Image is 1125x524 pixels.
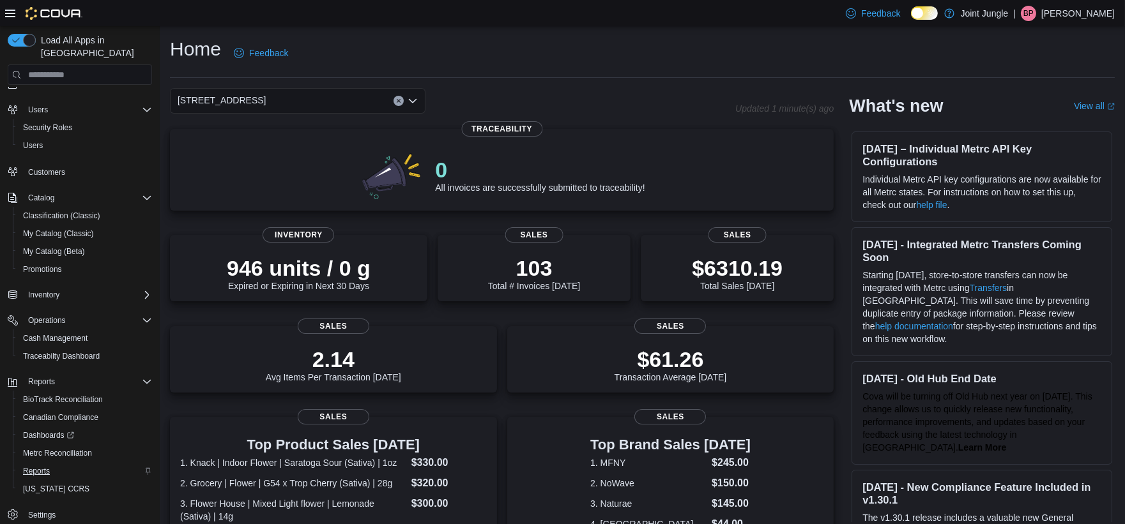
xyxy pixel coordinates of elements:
[862,142,1101,168] h3: [DATE] – Individual Metrc API Key Configurations
[13,207,157,225] button: Classification (Classic)
[861,7,900,20] span: Feedback
[28,290,59,300] span: Inventory
[708,227,767,243] span: Sales
[23,102,152,117] span: Users
[411,455,487,470] dd: $330.00
[590,477,707,490] dt: 2. NoWave
[13,480,157,498] button: [US_STATE] CCRS
[862,481,1101,506] h3: [DATE] - New Compliance Feature Included in v1.30.1
[23,466,50,476] span: Reports
[28,167,65,177] span: Customers
[23,351,100,361] span: Traceabilty Dashboard
[692,255,783,281] p: $6310.19
[23,448,92,458] span: Metrc Reconciliation
[23,165,70,180] a: Customers
[23,140,43,151] span: Users
[862,173,1101,211] p: Individual Metrc API key configurations are now available for all Metrc states. For instructions ...
[862,269,1101,345] p: Starting [DATE], store-to-store transfers can now be integrated with Metrc using in [GEOGRAPHIC_D...
[23,333,88,343] span: Cash Management
[3,286,157,304] button: Inventory
[862,238,1101,264] h3: [DATE] - Integrated Metrc Transfers Coming Soon
[13,462,157,480] button: Reports
[23,246,85,257] span: My Catalog (Beta)
[862,372,1101,385] h3: [DATE] - Old Hub End Date
[615,347,727,372] p: $61.26
[488,255,580,291] div: Total # Invoices [DATE]
[18,463,55,479] a: Reports
[18,244,152,259] span: My Catalog (Beta)
[18,331,93,346] a: Cash Management
[18,410,152,425] span: Canadian Compliance
[3,189,157,207] button: Catalog
[18,428,152,443] span: Dashboards
[18,392,152,407] span: BioTrack Reconciliation
[180,456,406,469] dt: 1. Knack | Indoor Flower | Saratoga Sour (Sativa) | 1oz
[18,331,152,346] span: Cash Management
[18,481,152,497] span: Washington CCRS
[13,408,157,426] button: Canadian Compliance
[266,347,401,372] p: 2.14
[23,190,59,206] button: Catalog
[394,96,404,106] button: Clear input
[227,255,371,281] p: 946 units / 0 g
[970,283,1007,293] a: Transfers
[411,475,487,491] dd: $320.00
[23,123,72,133] span: Security Roles
[13,137,157,154] button: Users
[18,348,105,364] a: Traceabilty Dashboard
[875,321,953,331] a: help documentation
[18,208,152,223] span: Classification (Classic)
[13,391,157,408] button: BioTrack Reconciliation
[3,373,157,391] button: Reports
[23,102,53,117] button: Users
[263,227,334,243] span: Inventory
[18,226,99,241] a: My Catalog (Classic)
[18,262,67,277] a: Promotions
[36,34,152,59] span: Load All Apps in [GEOGRAPHIC_DATA]
[18,445,97,461] a: Metrc Reconciliation
[408,96,418,106] button: Open list of options
[180,437,487,453] h3: Top Product Sales [DATE]
[23,287,65,303] button: Inventory
[435,157,645,183] p: 0
[634,318,706,334] span: Sales
[18,481,95,497] a: [US_STATE] CCRS
[23,484,89,494] span: [US_STATE] CCRS
[615,347,727,382] div: Transaction Average [DATE]
[505,227,563,243] span: Sales
[13,444,157,462] button: Metrc Reconciliation
[958,442,1006,453] a: Learn More
[916,200,947,210] a: help file
[23,287,152,303] span: Inventory
[249,47,288,59] span: Feedback
[170,36,221,62] h1: Home
[13,347,157,365] button: Traceabilty Dashboard
[23,313,152,328] span: Operations
[178,93,266,108] span: [STREET_ADDRESS]
[3,101,157,119] button: Users
[849,96,943,116] h2: What's new
[18,244,90,259] a: My Catalog (Beta)
[298,409,369,424] span: Sales
[692,255,783,291] div: Total Sales [DATE]
[3,162,157,181] button: Customers
[23,507,61,523] a: Settings
[435,157,645,193] div: All invoices are successfully submitted to traceability!
[3,311,157,329] button: Operations
[841,1,905,26] a: Feedback
[911,6,938,20] input: Dark Mode
[23,374,152,389] span: Reports
[229,40,293,66] a: Feedback
[1041,6,1115,21] p: [PERSON_NAME]
[488,255,580,281] p: 103
[862,391,1092,453] span: Cova will be turning off Old Hub next year on [DATE]. This change allows us to quickly release ne...
[18,428,79,443] a: Dashboards
[23,190,152,206] span: Catalog
[590,497,707,510] dt: 3. Naturae
[28,377,55,387] span: Reports
[712,496,751,511] dd: $145.00
[18,120,77,135] a: Security Roles
[13,119,157,137] button: Security Roles
[23,313,71,328] button: Operations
